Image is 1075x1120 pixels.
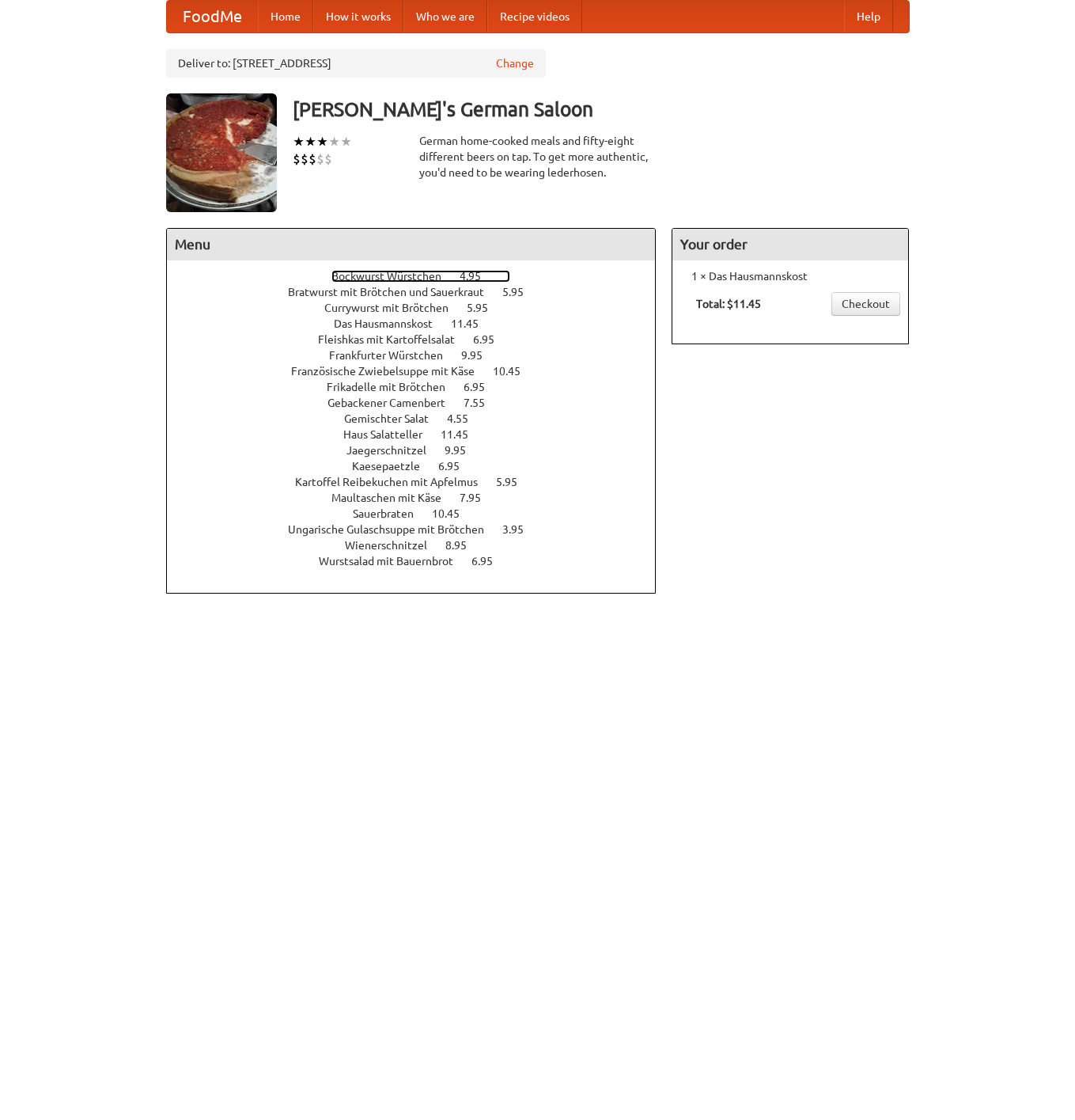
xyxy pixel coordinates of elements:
[460,270,497,283] span: 4.95
[353,507,430,520] span: Sauerbraten
[696,298,761,310] b: Total: $11.45
[451,317,494,330] span: 11.45
[496,476,533,488] span: 5.95
[331,492,510,504] a: Maultaschen mit Käse 7.95
[327,381,461,393] span: Frikadelle mit Brötchen
[340,133,352,150] li: ★
[352,460,489,473] a: Kaesepaetzle 6.95
[301,150,308,168] li: $
[464,381,501,393] span: 6.95
[343,428,438,441] span: Haus Salatteller
[318,333,524,346] a: Fleishkas mit Kartoffelsalat 6.95
[473,333,510,346] span: 6.95
[329,349,459,362] span: Frankfurter Würstchen
[464,397,501,409] span: 7.55
[467,302,504,314] span: 5.95
[295,476,494,488] span: Kartoffel Reibekuchen mit Apfelmus
[258,1,313,32] a: Home
[445,539,483,552] span: 8.95
[352,460,436,473] span: Kaesepaetzle
[324,302,517,314] a: Currywurst mit Brötchen 5.95
[502,286,539,298] span: 5.95
[447,412,484,425] span: 4.55
[344,412,445,425] span: Gemischter Salat
[487,1,582,32] a: Recipe videos
[331,492,457,504] span: Maultaschen mit Käse
[331,270,457,283] span: Bockwurst Würstchen
[316,150,324,168] li: $
[844,1,893,32] a: Help
[327,397,514,409] a: Gebackener Camenbert 7.55
[502,523,539,536] span: 3.95
[438,460,475,473] span: 6.95
[445,444,482,457] span: 9.95
[305,133,316,150] li: ★
[471,555,509,568] span: 6.95
[327,397,461,409] span: Gebackener Camenbert
[353,507,489,520] a: Sauerbraten 10.45
[345,539,496,552] a: Wienerschnitzel 8.95
[288,286,553,298] a: Bratwurst mit Brötchen und Sauerkraut 5.95
[441,428,484,441] span: 11.45
[291,365,550,378] a: Französische Zwiebelsuppe mit Käse 10.45
[327,381,514,393] a: Frikadelle mit Brötchen 6.95
[288,286,500,298] span: Bratwurst mit Brötchen und Sauerkraut
[167,1,258,32] a: FoodMe
[167,229,656,260] h4: Menu
[346,444,442,457] span: Jaegerschnitzel
[346,444,495,457] a: Jaegerschnitzel 9.95
[461,349,498,362] span: 9.95
[293,150,301,168] li: $
[293,133,305,150] li: ★
[460,492,497,504] span: 7.95
[324,302,464,314] span: Currywurst mit Brötchen
[324,150,332,168] li: $
[318,333,471,346] span: Fleishkas mit Kartoffelsalat
[680,268,900,284] li: 1 × Das Hausmannskost
[403,1,487,32] a: Who we are
[291,365,490,378] span: Französische Zwiebelsuppe mit Käse
[345,539,443,552] span: Wienerschnitzel
[319,555,469,568] span: Wurstsalad mit Bauernbrot
[295,476,547,488] a: Kartoffel Reibekuchen mit Apfelmus 5.95
[344,412,498,425] a: Gemischter Salat 4.55
[432,507,475,520] span: 10.45
[288,523,553,536] a: Ungarische Gulaschsuppe mit Brötchen 3.95
[331,270,510,283] a: Bockwurst Würstchen 4.95
[334,317,449,330] span: Das Hausmannskost
[343,428,498,441] a: Haus Salatteller 11.45
[334,317,508,330] a: Das Hausmannskost 11.45
[319,555,522,568] a: Wurstsalad mit Bauernbrot 6.95
[496,55,534,71] a: Change
[831,292,900,316] a: Checkout
[293,93,910,125] h3: [PERSON_NAME]'s German Saloon
[672,229,908,260] h4: Your order
[493,365,536,378] span: 10.45
[166,93,277,212] img: angular.jpg
[419,133,657,180] div: German home-cooked meals and fifty-eight different beers on tap. To get more authentic, you'd nee...
[308,150,316,168] li: $
[288,523,500,536] span: Ungarische Gulaschsuppe mit Brötchen
[329,349,512,362] a: Frankfurter Würstchen 9.95
[166,49,546,78] div: Deliver to: [STREET_ADDRESS]
[316,133,328,150] li: ★
[313,1,403,32] a: How it works
[328,133,340,150] li: ★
